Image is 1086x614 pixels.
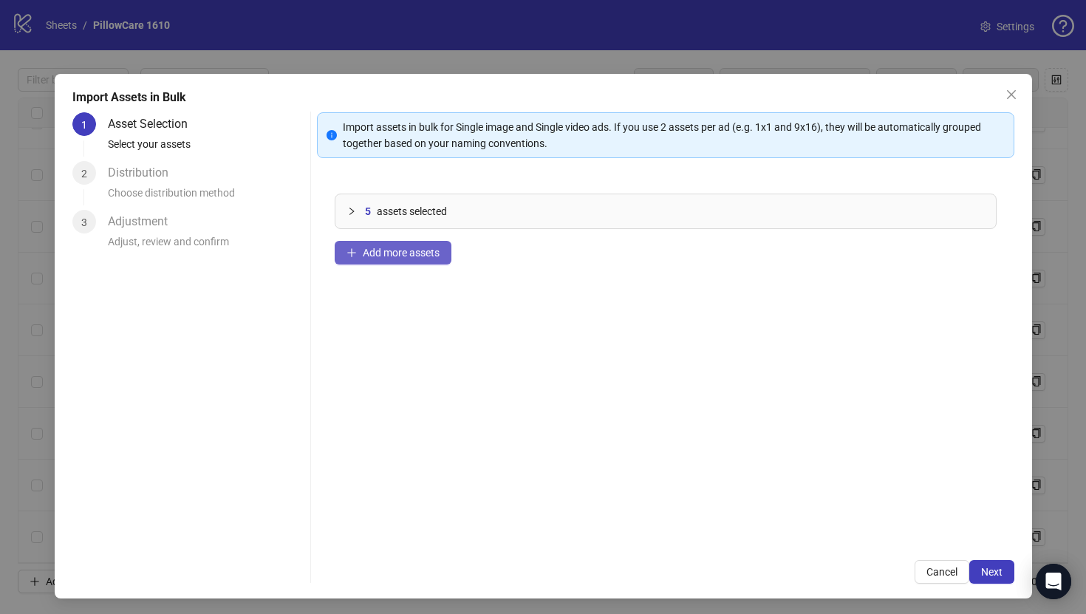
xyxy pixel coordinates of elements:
[377,203,447,219] span: assets selected
[72,89,1014,106] div: Import Assets in Bulk
[1036,564,1071,599] div: Open Intercom Messenger
[343,119,1005,151] div: Import assets in bulk for Single image and Single video ads. If you use 2 assets per ad (e.g. 1x1...
[81,216,87,228] span: 3
[108,112,199,136] div: Asset Selection
[335,194,996,228] div: 5assets selected
[108,161,180,185] div: Distribution
[108,210,180,233] div: Adjustment
[108,233,305,259] div: Adjust, review and confirm
[363,247,440,259] span: Add more assets
[969,560,1014,584] button: Next
[347,207,356,216] span: collapsed
[346,248,357,258] span: plus
[926,566,957,578] span: Cancel
[108,185,305,210] div: Choose distribution method
[108,136,305,161] div: Select your assets
[327,130,337,140] span: info-circle
[81,119,87,131] span: 1
[981,566,1003,578] span: Next
[81,168,87,180] span: 2
[1000,83,1023,106] button: Close
[335,241,451,265] button: Add more assets
[1005,89,1017,100] span: close
[915,560,969,584] button: Cancel
[365,203,371,219] span: 5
